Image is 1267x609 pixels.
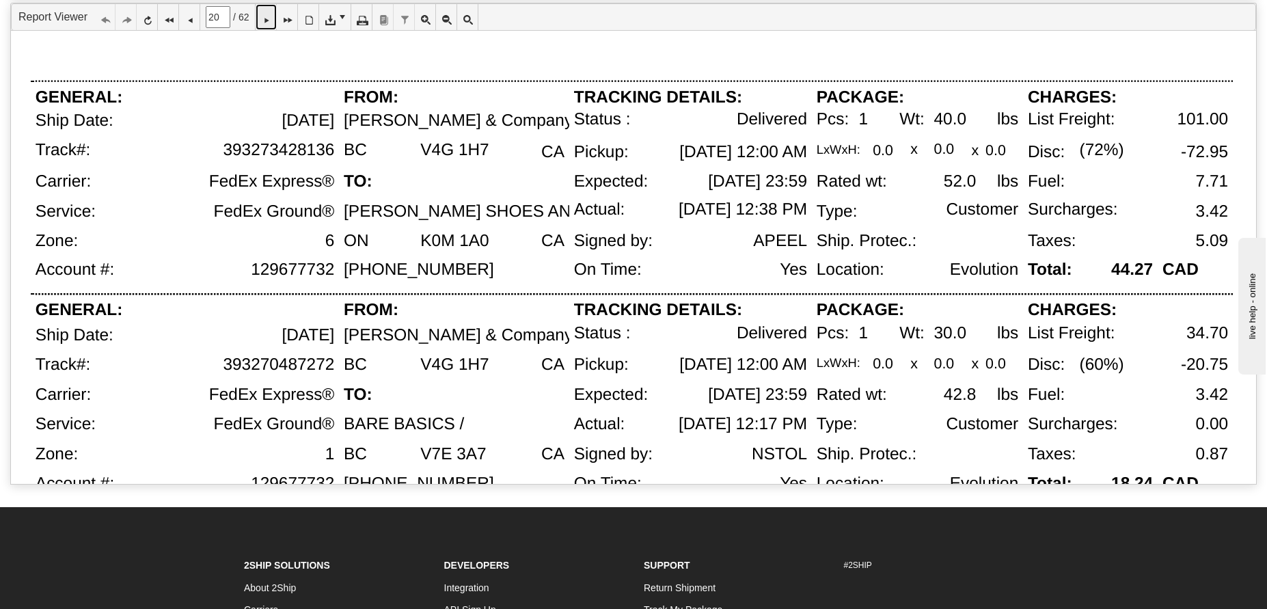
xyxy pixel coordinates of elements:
div: Delivered [737,110,807,128]
a: Zoom Out [436,4,457,30]
div: Disc: [1028,355,1065,374]
div: FedEx Express® [209,385,334,404]
div: 393270487272 [223,355,334,374]
a: Integration [444,582,489,593]
span: 62 [239,10,249,24]
div: Track#: [36,355,90,374]
div: Zone: [36,445,78,463]
div: GENERAL: [36,88,122,107]
div: NSTOL [752,445,807,463]
div: LxWxH: [817,355,860,370]
div: Disc: [1028,143,1065,161]
div: x [972,355,979,371]
div: APEEL [753,232,807,250]
div: Expected: [574,172,649,191]
div: Taxes: [1028,232,1076,250]
a: Return Shipment [644,582,716,593]
div: PACKAGE: [817,301,904,319]
h6: #2SHIP [844,561,1024,570]
div: Yes [780,260,807,279]
div: CAD [1162,474,1199,493]
div: Total: [1028,474,1072,493]
div: CHARGES: [1028,301,1117,319]
div: Customer [946,415,1018,433]
strong: Support [644,560,690,571]
a: Next Page [256,4,277,30]
div: Delivered [737,325,807,343]
div: BC [344,141,367,160]
a: Refresh [137,4,158,30]
div: GENERAL: [36,301,122,319]
div: 44.27 [1111,260,1153,279]
div: Ship. Protec.: [817,232,917,250]
a: Export [319,4,351,30]
div: FedEx Express® [209,172,334,191]
div: x [972,143,979,159]
div: [DATE] 12:38 PM [679,201,807,219]
div: CA [541,445,564,463]
div: Zone: [36,232,78,250]
div: 393273428136 [223,141,334,160]
div: 5.09 [1196,232,1229,250]
div: 0.0 [934,355,955,371]
div: Type: [817,202,858,221]
div: Pickup: [574,143,629,161]
div: Signed by: [574,232,653,250]
div: live help - online [10,12,126,22]
div: V4G 1H7 [420,141,489,160]
a: Previous Page [179,4,200,30]
div: TRACKING DETAILS: [574,301,742,319]
div: 0.0 [873,355,893,371]
a: First Page [158,4,179,30]
div: 6 [325,232,335,250]
a: About 2Ship [244,582,296,593]
div: x [910,141,918,157]
div: Ship Date: [36,111,113,130]
div: Type: [817,415,858,433]
div: TO: [344,172,372,191]
div: Service: [36,415,96,433]
div: [DATE] 12:17 PM [679,415,807,433]
div: 0.0 [873,143,893,159]
div: BC [344,355,367,374]
div: Surcharges: [1028,201,1118,219]
div: [PHONE_NUMBER] [344,260,494,279]
div: -20.75 [1181,355,1228,374]
div: 7.71 [1196,172,1229,191]
div: CHARGES: [1028,88,1117,107]
div: [DATE] 12:00 AM [679,143,807,161]
div: Location: [817,260,884,279]
div: Signed by: [574,445,653,463]
div: Service: [36,202,96,221]
div: FROM: [344,301,398,319]
div: lbs [997,110,1018,128]
div: Carrier: [36,172,91,191]
span: / [233,10,236,24]
div: Status : [574,110,631,128]
div: Carrier: [36,385,91,404]
div: Pcs: [817,110,849,128]
div: lbs [997,325,1018,343]
div: CAD [1162,260,1199,279]
a: Toggle FullPage/PageWidth [457,4,478,30]
div: 0.87 [1196,445,1229,463]
a: Zoom In [415,4,436,30]
a: Print [351,4,372,30]
div: 18.24 [1111,474,1153,493]
div: BARE BASICS / [344,415,464,433]
div: FROM: [344,88,398,107]
div: [PERSON_NAME] & Company Ltd. [344,326,605,344]
div: 1 [859,325,869,343]
div: Rated wt: [817,172,887,191]
div: On Time: [574,260,642,279]
div: CA [541,232,564,250]
div: [DATE] [282,111,334,130]
div: [PHONE_NUMBER] [344,474,494,493]
div: Fuel: [1028,172,1065,191]
div: FedEx Ground® [214,415,335,433]
div: ON [344,232,369,250]
iframe: chat widget [1236,234,1266,374]
div: CA [541,355,564,374]
div: 1 [859,110,869,128]
div: 34.70 [1186,325,1228,343]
